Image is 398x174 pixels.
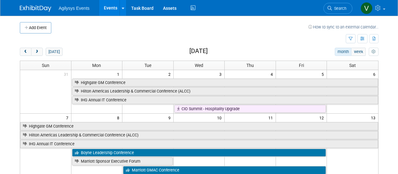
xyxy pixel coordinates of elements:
a: Highgate GM Conference [20,122,378,130]
span: 9 [168,114,173,122]
button: [DATE] [46,48,62,56]
a: IHG Annual IT Conference [72,96,378,104]
span: 13 [370,114,378,122]
a: IHG Annual IT Conference [20,140,378,148]
span: Sat [349,63,356,68]
span: Tue [144,63,151,68]
button: next [31,48,43,56]
span: 1 [116,70,122,78]
i: Personalize Calendar [372,50,376,54]
a: Marriott Sponsor Executive Forum [72,157,173,165]
button: week [351,48,366,56]
span: 5 [321,70,327,78]
span: Wed [195,63,203,68]
button: myCustomButton [369,48,378,56]
a: How to sync to an external calendar... [308,25,378,29]
button: Add Event [20,22,51,33]
span: Sun [42,63,49,68]
span: 2 [168,70,173,78]
button: prev [20,48,31,56]
a: Highgate GM Conference [72,79,378,87]
span: Agilysys Events [59,6,90,11]
h2: [DATE] [189,48,208,55]
span: 12 [319,114,327,122]
span: Mon [92,63,101,68]
span: 6 [373,70,378,78]
span: Fri [299,63,304,68]
a: Boyne Leadership Conference [72,149,326,157]
span: 3 [219,70,224,78]
a: Search [323,3,352,14]
span: 4 [270,70,276,78]
span: 31 [63,70,71,78]
img: ExhibitDay [20,5,51,12]
a: CIO Summit - Hospitality Upgrade [174,105,326,113]
span: 10 [216,114,224,122]
a: Hilton Americas Leadership & Commercial Conference (ALCC) [20,131,378,139]
span: 7 [65,114,71,122]
span: 8 [116,114,122,122]
span: Thu [246,63,254,68]
button: month [335,48,351,56]
span: Search [332,6,346,11]
span: 11 [268,114,276,122]
img: Vaitiare Munoz [361,2,373,14]
a: Hilton Americas Leadership & Commercial Conference (ALCC) [72,87,378,95]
